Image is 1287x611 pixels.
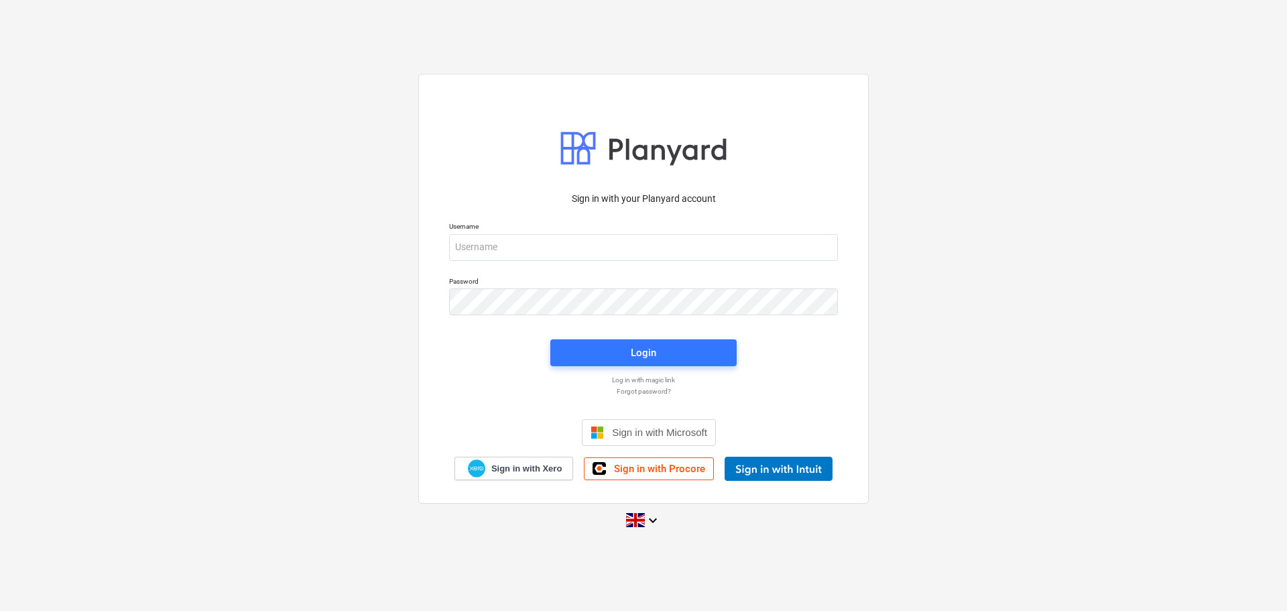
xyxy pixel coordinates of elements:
a: Log in with magic link [442,376,845,384]
p: Username [449,222,838,233]
img: Microsoft logo [591,426,604,439]
a: Sign in with Xero [454,457,574,480]
img: Xero logo [468,459,485,478]
p: Password [449,277,838,288]
span: Sign in with Procore [614,463,705,475]
div: Login [631,344,656,362]
p: Sign in with your Planyard account [449,192,838,206]
button: Login [550,339,737,366]
span: Sign in with Microsoft [612,427,707,438]
input: Username [449,234,838,261]
a: Sign in with Procore [584,457,714,480]
span: Sign in with Xero [491,463,562,475]
i: keyboard_arrow_down [645,512,661,529]
a: Forgot password? [442,387,845,396]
